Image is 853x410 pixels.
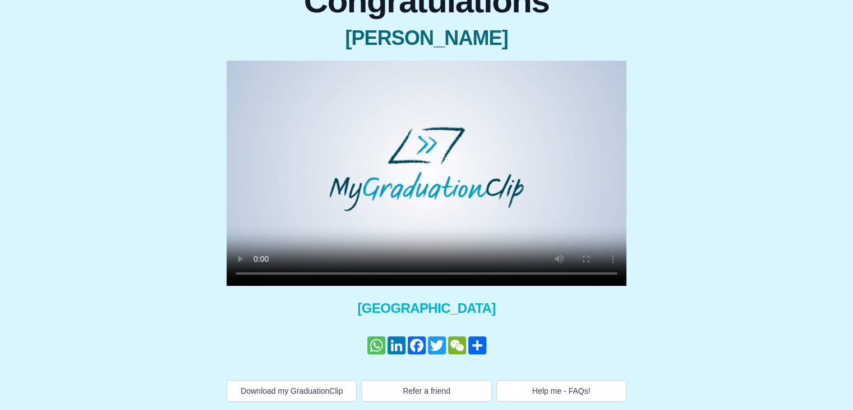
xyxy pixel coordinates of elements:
[366,336,386,354] a: WhatsApp
[427,336,447,354] a: Twitter
[496,380,626,402] button: Help me - FAQs!
[361,380,491,402] button: Refer a friend
[227,27,626,49] span: [PERSON_NAME]
[386,336,407,354] a: LinkedIn
[227,299,626,317] span: [GEOGRAPHIC_DATA]
[227,380,357,402] button: Download my GraduationClip
[447,336,467,354] a: WeChat
[467,336,487,354] a: Share
[407,336,427,354] a: Facebook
